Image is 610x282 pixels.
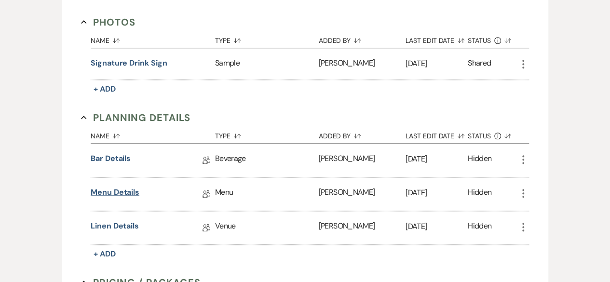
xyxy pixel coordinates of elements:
button: Name [91,29,215,48]
button: Status [468,125,517,143]
button: Added By [319,29,406,48]
p: [DATE] [406,153,468,165]
button: Last Edit Date [406,125,468,143]
span: + Add [94,249,116,259]
span: + Add [94,84,116,94]
div: Beverage [215,144,319,177]
button: Added By [319,125,406,143]
button: signature drink sign [91,57,167,69]
p: [DATE] [406,57,468,70]
div: [PERSON_NAME] [319,144,406,177]
a: Linen Details [91,220,139,235]
button: Status [468,29,517,48]
div: [PERSON_NAME] [319,177,406,211]
div: [PERSON_NAME] [319,211,406,244]
button: Planning Details [81,110,190,125]
div: Sample [215,48,319,80]
button: Type [215,125,319,143]
button: Last Edit Date [406,29,468,48]
button: Type [215,29,319,48]
p: [DATE] [406,220,468,233]
button: Name [91,125,215,143]
div: Shared [468,57,491,70]
span: Status [468,133,491,139]
button: + Add [91,247,119,261]
div: Hidden [468,187,491,201]
p: [DATE] [406,187,468,199]
a: Bar Details [91,153,131,168]
div: Venue [215,211,319,244]
a: Menu Details [91,187,139,201]
div: [PERSON_NAME] [319,48,406,80]
span: Status [468,37,491,44]
div: Hidden [468,153,491,168]
button: + Add [91,82,119,96]
div: Hidden [468,220,491,235]
div: Menu [215,177,319,211]
button: Photos [81,15,136,29]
